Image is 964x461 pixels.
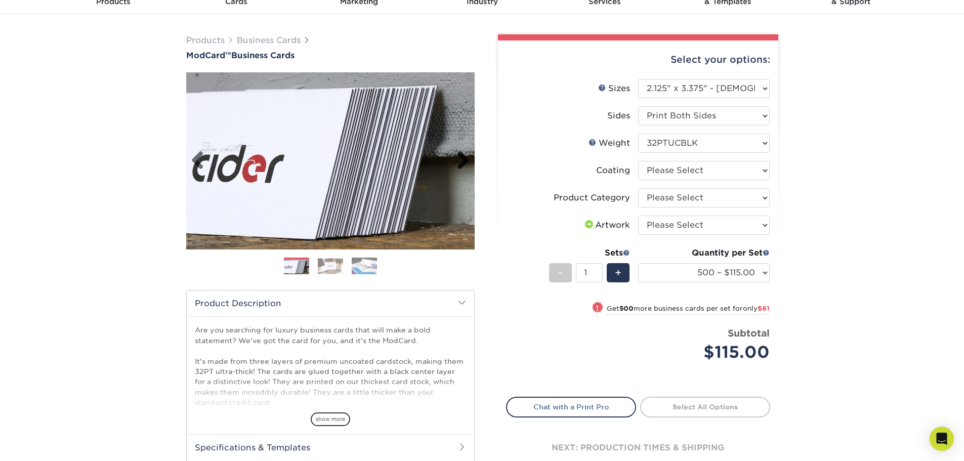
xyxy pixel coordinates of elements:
[3,430,86,457] iframe: Google Customer Reviews
[318,258,343,274] img: Business Cards 02
[646,340,770,364] div: $115.00
[558,265,563,280] span: -
[743,305,770,312] span: only
[186,51,475,60] h1: Business Cards
[638,247,770,259] div: Quantity per Set
[640,397,770,417] a: Select All Options
[187,434,474,460] h2: Specifications & Templates
[554,192,630,204] div: Product Category
[186,35,225,45] a: Products
[284,254,309,279] img: Business Cards 01
[607,305,770,315] small: Get more business cards per set for
[728,327,770,339] strong: Subtotal
[186,51,231,60] span: ModCard™
[506,40,770,79] div: Select your options:
[352,257,377,275] img: Business Cards 03
[607,110,630,122] div: Sides
[758,305,770,312] span: $61
[930,427,954,451] div: Open Intercom Messenger
[596,164,630,177] div: Coating
[583,219,630,231] div: Artwork
[186,51,475,60] a: ModCard™Business Cards
[589,137,630,149] div: Weight
[598,82,630,95] div: Sizes
[596,303,599,313] span: !
[619,305,634,312] strong: 500
[615,265,621,280] span: +
[186,17,475,305] img: ModCard™ 01
[237,35,301,45] a: Business Cards
[506,397,636,417] a: Chat with a Print Pro
[549,247,630,259] div: Sets
[311,412,350,426] span: show more
[187,290,474,316] h2: Product Description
